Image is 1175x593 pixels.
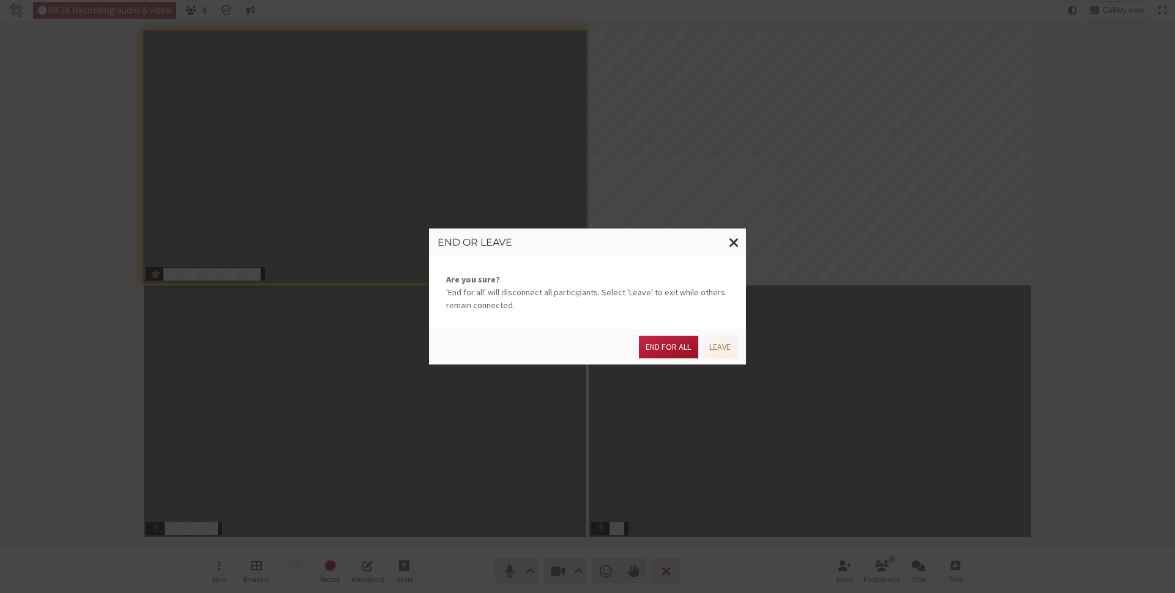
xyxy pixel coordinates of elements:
div: 'End for all' will disconnect all participants. Select 'Leave' to exit while others remain connec... [429,256,746,329]
button: Close modal [722,229,746,257]
h3: End or leave [438,237,737,248]
button: Leave [703,336,737,358]
strong: Are you sure? [446,273,729,286]
button: End for all [639,336,698,358]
